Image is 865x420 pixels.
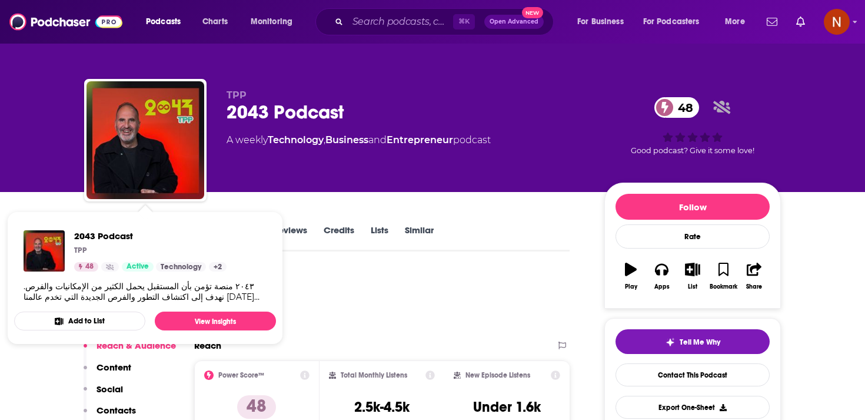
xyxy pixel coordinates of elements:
[9,11,122,33] img: Podchaser - Follow, Share and Rate Podcasts
[824,9,850,35] img: User Profile
[74,246,87,255] p: TPP
[616,396,770,419] button: Export One-Sheet
[227,90,247,101] span: TPP
[218,371,264,379] h2: Power Score™
[368,134,387,145] span: and
[643,14,700,30] span: For Podcasters
[97,383,123,395] p: Social
[227,133,491,147] div: A weekly podcast
[484,15,544,29] button: Open AdvancedNew
[242,12,308,31] button: open menu
[625,283,637,290] div: Play
[14,312,145,330] button: Add to List
[688,283,697,290] div: List
[268,134,324,145] a: Technology
[97,405,136,416] p: Contacts
[717,12,760,31] button: open menu
[24,230,65,272] img: 2043 Podcast
[371,224,388,252] a: Lists
[202,14,228,30] span: Charts
[453,14,475,29] span: ⌘ K
[86,81,204,199] img: 2043 Podcast
[616,329,770,354] button: tell me why sparkleTell Me Why
[604,90,781,163] div: 48Good podcast? Give it some love!
[348,12,453,31] input: Search podcasts, credits, & more...
[24,281,267,302] div: ٢٠٤٣ منصة تؤمن بأن المستقبل يحمل الكثير من الإمكانيات والفرص. نهدف إلى اكتشاف التطور والفرص الجدي...
[97,362,131,373] p: Content
[490,19,538,25] span: Open Advanced
[324,224,354,252] a: Credits
[327,8,565,35] div: Search podcasts, credits, & more...
[646,255,677,297] button: Apps
[569,12,638,31] button: open menu
[84,383,123,405] button: Social
[824,9,850,35] button: Show profile menu
[237,395,276,419] p: 48
[325,134,368,145] a: Business
[666,97,699,118] span: 48
[824,9,850,35] span: Logged in as AdelNBM
[616,363,770,386] a: Contact This Podcast
[138,12,196,31] button: open menu
[762,12,782,32] a: Show notifications dropdown
[473,398,541,416] h3: Under 1.6k
[680,338,720,347] span: Tell Me Why
[725,14,745,30] span: More
[616,255,646,297] button: Play
[387,134,453,145] a: Entrepreneur
[654,283,670,290] div: Apps
[616,194,770,220] button: Follow
[666,338,675,347] img: tell me why sparkle
[522,7,543,18] span: New
[654,97,699,118] a: 48
[195,12,235,31] a: Charts
[324,134,325,145] span: ,
[273,224,307,252] a: Reviews
[74,262,98,272] a: 48
[354,398,410,416] h3: 2.5k-4.5k
[577,14,624,30] span: For Business
[616,224,770,249] div: Rate
[631,146,754,155] span: Good podcast? Give it some love!
[85,261,94,273] span: 48
[127,261,149,273] span: Active
[122,262,154,272] a: Active
[251,14,292,30] span: Monitoring
[209,262,227,272] a: +2
[341,371,407,379] h2: Total Monthly Listens
[465,371,530,379] h2: New Episode Listens
[708,255,738,297] button: Bookmark
[74,230,227,242] a: 2043 Podcast
[636,12,717,31] button: open menu
[156,262,206,272] a: Technology
[746,283,762,290] div: Share
[146,14,181,30] span: Podcasts
[155,312,276,330] a: View Insights
[405,224,434,252] a: Similar
[739,255,770,297] button: Share
[710,283,737,290] div: Bookmark
[791,12,810,32] a: Show notifications dropdown
[677,255,708,297] button: List
[84,362,131,383] button: Content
